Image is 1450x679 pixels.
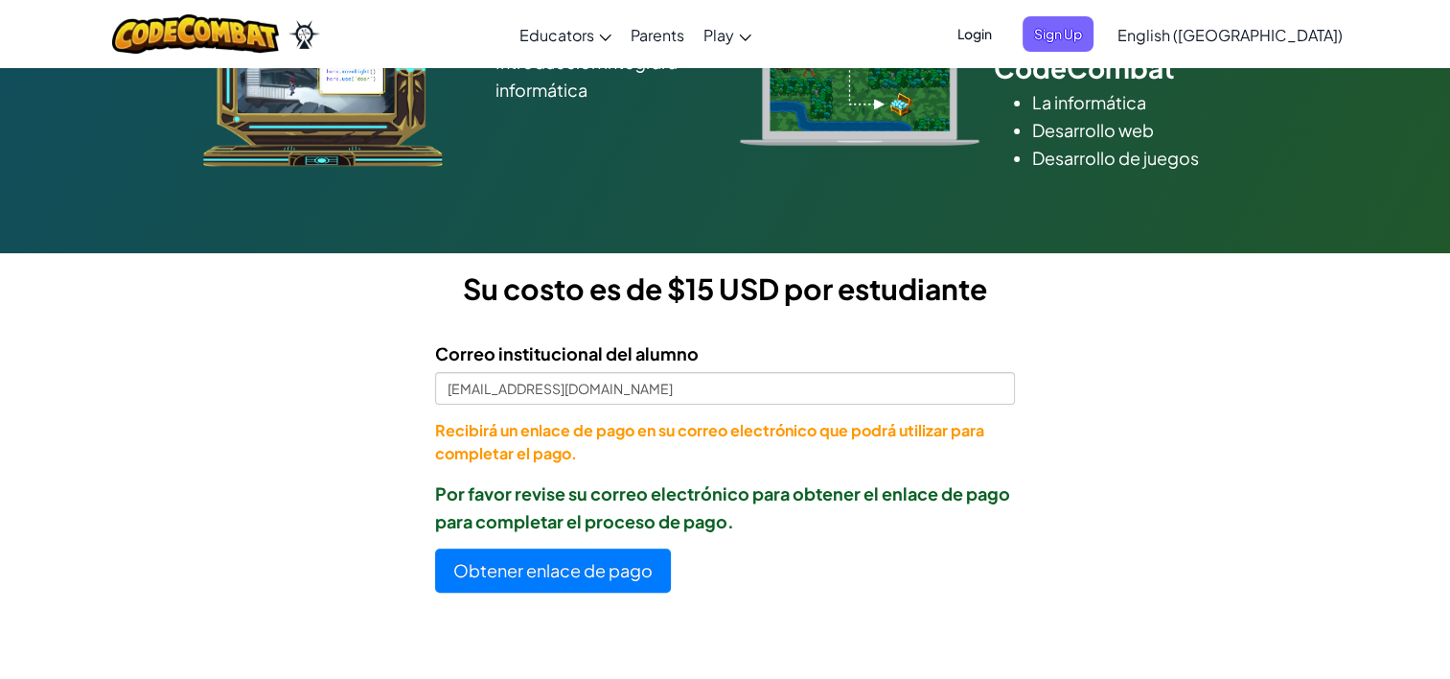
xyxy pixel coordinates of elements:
[1032,144,1248,172] li: Desarrollo de juegos
[1032,116,1248,144] li: Desarrollo web
[435,480,1015,535] p: Por favor revise su correo electrónico para obtener el enlace de pago para completar el proceso d...
[1032,88,1248,116] li: La informática
[1108,9,1352,60] a: English ([GEOGRAPHIC_DATA])
[435,339,699,367] label: Correo institucional del alumno
[288,20,319,49] img: Ozaria
[946,16,1003,52] button: Login
[1023,16,1093,52] button: Sign Up
[435,419,1015,465] p: Recibirá un enlace de pago en su correo electrónico que podrá utilizar para completar el pago.
[1117,25,1343,45] span: English ([GEOGRAPHIC_DATA])
[435,549,671,593] button: Obtener enlace de pago
[703,25,734,45] span: Play
[519,25,594,45] span: Educators
[510,9,621,60] a: Educators
[495,48,711,104] li: Introducción integral a informática
[694,9,761,60] a: Play
[621,9,694,60] a: Parents
[203,8,443,167] img: ozaria_acodus.png
[112,14,280,54] img: CodeCombat logo
[740,8,979,146] img: type_real_code.png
